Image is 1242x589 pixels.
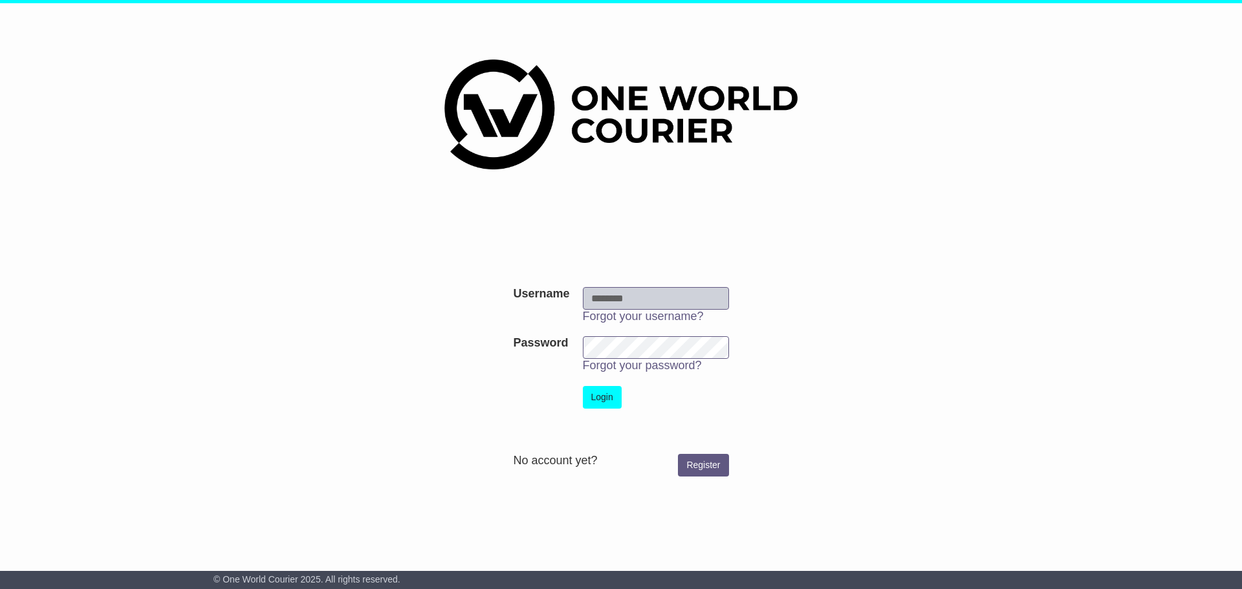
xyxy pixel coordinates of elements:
[513,287,569,301] label: Username
[213,574,400,584] span: © One World Courier 2025. All rights reserved.
[513,454,728,468] div: No account yet?
[583,386,622,409] button: Login
[583,359,702,372] a: Forgot your password?
[678,454,728,477] a: Register
[513,336,568,350] label: Password
[444,59,798,169] img: One World
[583,310,704,323] a: Forgot your username?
